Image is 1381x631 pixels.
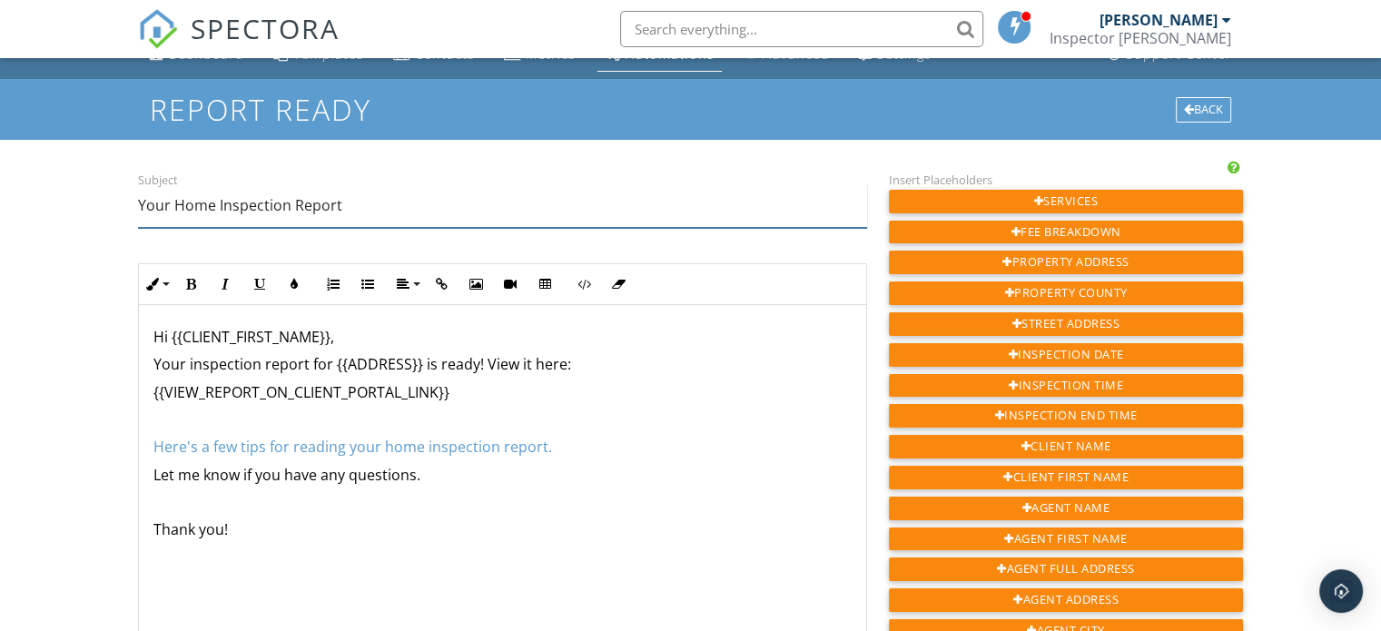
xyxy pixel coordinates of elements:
p: Thank you! [153,519,852,539]
div: [PERSON_NAME] [1100,11,1218,29]
div: Agent Full Address [889,557,1243,581]
button: Align [390,267,424,301]
p: Hi {{CLIENT_FIRST_NAME}}, [153,327,852,347]
div: Client First Name [889,466,1243,489]
div: Agent First Name [889,527,1243,551]
button: Insert Table [528,267,562,301]
button: Insert Link (Ctrl+K) [424,267,459,301]
button: Italic (Ctrl+I) [208,267,242,301]
div: Open Intercom Messenger [1319,569,1363,613]
div: Property County [889,281,1243,305]
p: Your inspection report for {{ADDRESS}} is ready! View it here: [153,354,852,374]
button: Insert Video [493,267,528,301]
div: Street Address [889,312,1243,336]
h1: Report ready [150,94,1231,125]
p: {{VIEW_REPORT_ON_CLIENT_PORTAL_LINK}} [153,382,852,402]
div: Services [889,190,1243,213]
p: Let me know if you have any questions. [153,465,852,485]
div: Inspector Pat [1050,29,1231,47]
span: SPECTORA [191,9,340,47]
div: Agent Address [889,588,1243,612]
label: Subject [138,173,178,189]
button: Code View [567,267,601,301]
div: Agent Name [889,497,1243,520]
button: Unordered List [350,267,385,301]
a: Back [1176,100,1231,116]
div: Fee Breakdown [889,221,1243,244]
button: Inline Style [139,267,173,301]
div: Back [1176,97,1231,123]
img: The Best Home Inspection Software - Spectora [138,9,178,49]
button: Colors [277,267,311,301]
label: Insert Placeholders [889,172,992,188]
div: Inspection Date [889,343,1243,367]
button: Insert Image (Ctrl+P) [459,267,493,301]
a: Here's a few tips for reading your home inspection report. [153,437,552,457]
button: Bold (Ctrl+B) [173,267,208,301]
button: Ordered List [316,267,350,301]
div: Inspection End Time [889,404,1243,428]
div: Client Name [889,435,1243,458]
a: SPECTORA [138,25,340,63]
div: Inspection Time [889,374,1243,398]
input: Search everything... [620,11,983,47]
button: Clear Formatting [601,267,636,301]
div: Property Address [889,251,1243,274]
